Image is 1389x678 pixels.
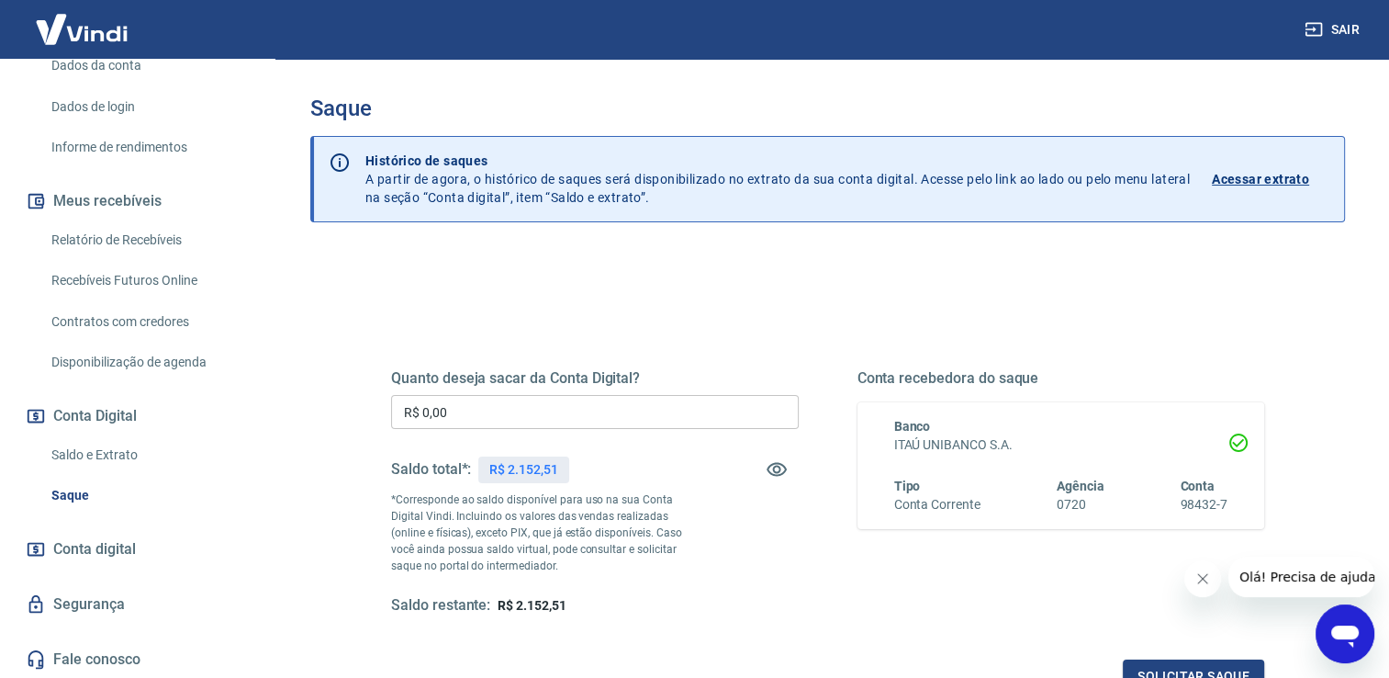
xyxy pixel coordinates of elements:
[44,47,252,85] a: Dados da conta
[44,129,252,166] a: Informe de rendimentos
[894,435,1228,455] h6: ITAÚ UNIBANCO S.A.
[22,584,252,625] a: Segurança
[44,344,252,381] a: Disponibilização de agenda
[1184,560,1221,597] iframe: Fechar mensagem
[1228,557,1374,597] iframe: Mensagem da empresa
[22,529,252,570] a: Conta digital
[1212,170,1309,188] p: Acessar extrato
[1057,479,1104,493] span: Agência
[894,479,921,493] span: Tipo
[22,181,252,221] button: Meus recebíveis
[44,262,252,299] a: Recebíveis Futuros Online
[22,1,141,57] img: Vindi
[1212,152,1329,207] a: Acessar extrato
[391,369,799,388] h5: Quanto deseja sacar da Conta Digital?
[1180,495,1227,514] h6: 98432-7
[391,492,697,574] p: *Corresponde ao saldo disponível para uso na sua Conta Digital Vindi. Incluindo os valores das ve...
[44,477,252,514] a: Saque
[44,88,252,126] a: Dados de login
[310,96,1345,121] h3: Saque
[44,303,252,341] a: Contratos com credores
[365,152,1190,170] p: Histórico de saques
[391,596,490,616] h5: Saldo restante:
[857,369,1265,388] h5: Conta recebedora do saque
[22,396,252,436] button: Conta Digital
[894,495,980,514] h6: Conta Corrente
[894,419,931,434] span: Banco
[44,221,252,259] a: Relatório de Recebíveis
[1057,495,1104,514] h6: 0720
[1301,13,1367,47] button: Sair
[489,460,557,480] p: R$ 2.152,51
[11,13,154,28] span: Olá! Precisa de ajuda?
[44,436,252,474] a: Saldo e Extrato
[53,537,136,562] span: Conta digital
[391,460,471,479] h5: Saldo total*:
[365,152,1190,207] p: A partir de agora, o histórico de saques será disponibilizado no extrato da sua conta digital. Ac...
[1316,605,1374,663] iframe: Botão para abrir a janela de mensagens
[498,598,566,613] span: R$ 2.152,51
[1180,479,1215,493] span: Conta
